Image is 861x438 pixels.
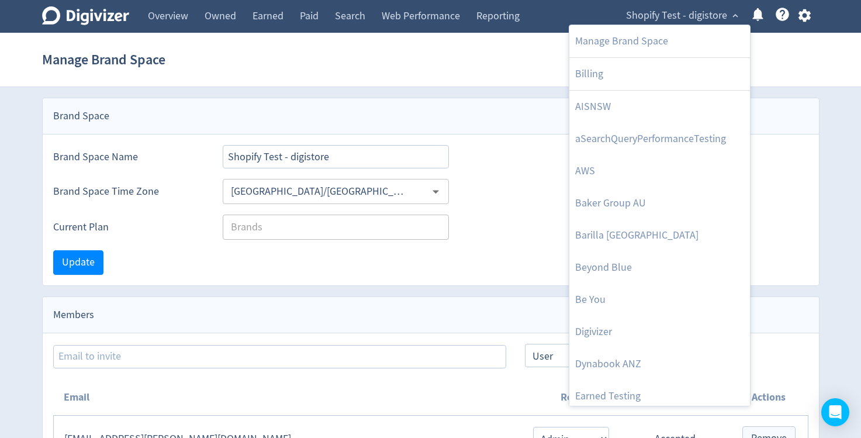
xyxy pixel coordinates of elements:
a: Manage Brand Space [569,25,750,57]
a: aSearchQueryPerformanceTesting [569,123,750,155]
a: Beyond Blue [569,251,750,284]
a: Dynabook ANZ [569,348,750,380]
a: Baker Group AU [569,187,750,219]
a: Barilla [GEOGRAPHIC_DATA] [569,219,750,251]
a: Billing [569,58,750,90]
a: AWS [569,155,750,187]
a: Digivizer [569,316,750,348]
div: Open Intercom Messenger [821,398,849,426]
a: AISNSW [569,91,750,123]
a: Be You [569,284,750,316]
a: Earned Testing [569,380,750,412]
